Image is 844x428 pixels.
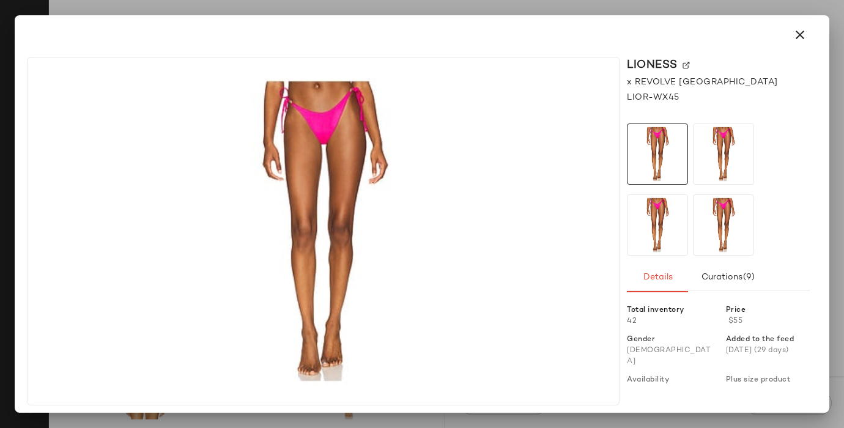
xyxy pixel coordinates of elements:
img: LIOR-WX45_V1.jpg [694,124,753,184]
span: LIOR-WX45 [627,91,679,104]
img: svg%3e [683,62,690,69]
span: LIONESS [627,57,678,73]
span: Total inventory [627,305,684,316]
img: LIOR-WX45_V1.jpg [627,195,687,255]
img: LIOR-WX45_V1.jpg [694,195,753,255]
span: x REVOLVE [GEOGRAPHIC_DATA] [627,76,778,89]
span: Details [642,273,672,282]
span: Curations [701,273,755,282]
img: LIOR-WX45_V1.jpg [627,124,687,184]
span: (9) [742,273,755,282]
img: LIOR-WX45_V1.jpg [35,65,612,397]
span: Price [726,305,746,316]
